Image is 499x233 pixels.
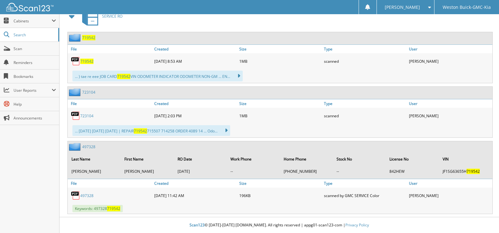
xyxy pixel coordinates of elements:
[80,113,94,119] a: 723104
[238,189,323,202] div: 196KB
[190,222,205,228] span: Scan123
[68,153,121,166] th: Last Name
[72,205,123,212] span: Keywords: 497328
[153,45,238,53] a: Created
[80,193,94,198] a: 497328
[238,179,323,188] a: Size
[14,115,56,121] span: Announcements
[14,46,56,51] span: Scan
[407,189,492,202] div: [PERSON_NAME]
[322,109,407,122] div: scanned
[14,88,52,93] span: User Reports
[407,55,492,67] div: [PERSON_NAME]
[68,45,153,53] a: File
[14,18,52,24] span: Cabinets
[71,191,80,200] img: PDF.png
[174,166,227,177] td: [DATE]
[467,169,480,174] span: 719542
[238,55,323,67] div: 1MB
[322,99,407,108] a: Type
[407,109,492,122] div: [PERSON_NAME]
[153,55,238,67] div: [DATE] 8:53 AM
[14,74,56,79] span: Bookmarks
[107,206,120,211] span: 719542
[82,90,95,95] a: 723104
[117,74,130,79] span: 719542
[174,153,227,166] th: RO Date
[121,153,173,166] th: First Name
[69,88,82,96] img: folder2.png
[6,3,54,11] img: scan123-logo-white.svg
[82,35,95,40] a: 719542
[281,153,333,166] th: Home Phone
[153,99,238,108] a: Created
[82,144,95,149] a: 497328
[78,4,122,29] a: SERVICE RO
[322,189,407,202] div: scanned by GMC SERVICE Color
[333,153,386,166] th: Stock No
[68,166,121,177] td: [PERSON_NAME]
[385,5,420,9] span: [PERSON_NAME]
[72,71,243,81] div: ... ) tae re eee JOB CARD VIN ODOMETER INDICATOR ODOMETER NON-GM ... EN...
[407,45,492,53] a: User
[153,179,238,188] a: Created
[439,153,492,166] th: VIN
[68,99,153,108] a: File
[69,34,82,42] img: folder2.png
[322,179,407,188] a: Type
[72,125,230,136] div: ... [DATE] [DATE] [DATE] | REPAIR 715507 714258 ORDER 4089 14 ... Odo...
[227,166,280,177] td: --
[14,32,55,38] span: Search
[238,99,323,108] a: Size
[68,179,153,188] a: File
[60,218,499,233] div: © [DATE]-[DATE] [DOMAIN_NAME]. All rights reserved | appg01-scan123-com |
[407,179,492,188] a: User
[227,153,280,166] th: Work Phone
[322,55,407,67] div: scanned
[14,60,56,65] span: Reminders
[153,189,238,202] div: [DATE] 11:42 AM
[121,166,173,177] td: [PERSON_NAME]
[14,102,56,107] span: Help
[439,166,492,177] td: JF1SG63655H
[345,222,369,228] a: Privacy Policy
[281,166,333,177] td: [PHONE_NUMBER]
[322,45,407,53] a: Type
[102,14,122,19] span: SERVICE RO
[71,56,80,66] img: PDF.png
[238,109,323,122] div: 1MB
[386,166,439,177] td: 842HEW
[333,166,386,177] td: --
[71,111,80,120] img: PDF.png
[80,59,94,64] a: 719542
[407,99,492,108] a: User
[238,45,323,53] a: Size
[69,143,82,151] img: folder2.png
[134,128,147,134] span: 719542
[153,109,238,122] div: [DATE] 2:03 PM
[386,153,439,166] th: License No
[443,5,491,9] span: Weston Buick-GMC-Kia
